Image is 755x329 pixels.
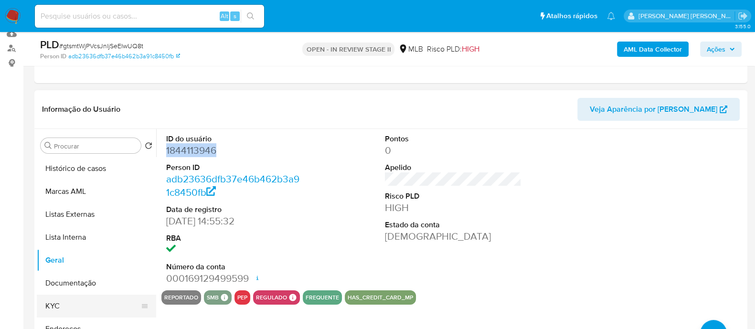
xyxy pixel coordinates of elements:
[68,52,180,61] a: adb23636dfb37e46b462b3a91c8450fb
[237,296,247,299] button: pep
[590,98,717,121] span: Veja Aparência por [PERSON_NAME]
[385,201,521,214] dd: HIGH
[37,226,156,249] button: Lista Interna
[638,11,735,21] p: alessandra.barbosa@mercadopago.com
[166,272,303,285] dd: 000169129499599
[35,10,264,22] input: Pesquise usuários ou casos...
[166,162,303,173] dt: Person ID
[385,134,521,144] dt: Pontos
[624,42,682,57] b: AML Data Collector
[385,162,521,173] dt: Apelido
[738,11,748,21] a: Sair
[145,142,152,152] button: Retornar ao pedido padrão
[348,296,413,299] button: has_credit_card_mp
[385,220,521,230] dt: Estado da conta
[385,144,521,157] dd: 0
[707,42,725,57] span: Ações
[166,233,303,244] dt: RBA
[700,42,742,57] button: Ações
[306,296,339,299] button: frequente
[164,296,198,299] button: reportado
[166,144,303,157] dd: 1844113946
[207,296,219,299] button: smb
[166,172,299,199] a: adb23636dfb37e46b462b3a91c8450fb
[37,249,156,272] button: Geral
[385,191,521,202] dt: Risco PLD
[617,42,689,57] button: AML Data Collector
[54,142,137,150] input: Procurar
[461,43,479,54] span: HIGH
[577,98,740,121] button: Veja Aparência por [PERSON_NAME]
[37,295,149,318] button: KYC
[256,296,287,299] button: regulado
[166,262,303,272] dt: Número da conta
[37,180,156,203] button: Marcas AML
[42,105,120,114] h1: Informação do Usuário
[37,157,156,180] button: Histórico de casos
[40,37,59,52] b: PLD
[166,204,303,215] dt: Data de registro
[37,203,156,226] button: Listas Externas
[241,10,260,23] button: search-icon
[398,44,423,54] div: MLB
[607,12,615,20] a: Notificações
[426,44,479,54] span: Risco PLD:
[385,230,521,243] dd: [DEMOGRAPHIC_DATA]
[302,42,394,56] p: OPEN - IN REVIEW STAGE II
[40,52,66,61] b: Person ID
[44,142,52,149] button: Procurar
[166,214,303,228] dd: [DATE] 14:55:32
[166,134,303,144] dt: ID do usuário
[221,11,228,21] span: Alt
[37,272,156,295] button: Documentação
[59,41,143,51] span: # gtsmtWjPVcsJnljSeEIwUQ8t
[734,22,750,30] span: 3.155.0
[546,11,597,21] span: Atalhos rápidos
[234,11,236,21] span: s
